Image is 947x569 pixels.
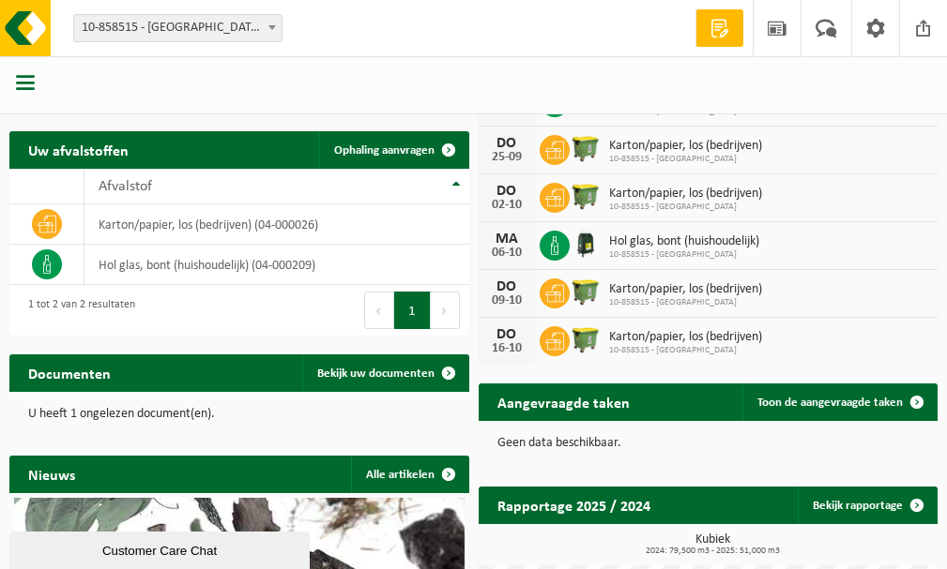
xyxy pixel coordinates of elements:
[9,456,94,492] h2: Nieuws
[9,528,313,569] iframe: chat widget
[497,437,920,450] p: Geen data beschikbaar.
[609,154,762,165] span: 10-858515 - [GEOGRAPHIC_DATA]
[28,408,451,421] p: U heeft 1 ongelezen document(en).
[394,292,431,329] button: 1
[798,487,936,524] a: Bekijk rapportage
[19,290,135,331] div: 1 tot 2 van 2 resultaten
[609,330,762,345] span: Karton/papier, los (bedrijven)
[351,456,467,493] a: Alle artikelen
[570,228,602,260] img: CR-HR-1C-1000-PES-01
[84,204,468,245] td: karton/papier, los (bedrijven) (04-000026)
[317,367,435,380] span: Bekijk uw documenten
[488,136,526,151] div: DO
[334,144,435,157] span: Ophaling aanvragen
[488,533,939,556] h3: Kubiek
[609,282,762,297] span: Karton/papier, los (bedrijven)
[609,187,762,202] span: Karton/papier, los (bedrijven)
[757,397,903,409] span: Toon de aangevraagde taken
[84,245,468,285] td: hol glas, bont (huishoudelijk) (04-000209)
[488,547,939,556] span: 2024: 79,500 m3 - 2025: 51,000 m3
[570,180,602,212] img: WB-1100-HPE-GN-50
[609,234,759,249] span: Hol glas, bont (huishoudelijk)
[488,327,526,342] div: DO
[570,276,602,307] img: WB-1100-HPE-GN-50
[479,487,669,523] h2: Rapportage 2025 / 2024
[609,297,762,308] span: 10-858515 - [GEOGRAPHIC_DATA]
[742,383,936,421] a: Toon de aangevraagde taken
[488,151,526,164] div: 25-09
[488,294,526,307] div: 09-10
[570,132,602,164] img: WB-1100-HPE-GN-50
[488,247,526,260] div: 06-10
[99,179,152,194] span: Afvalstof
[488,279,526,294] div: DO
[9,354,130,391] h2: Documenten
[570,323,602,355] img: WB-1100-HPE-GN-50
[488,199,526,212] div: 02-10
[74,15,282,41] span: 10-858515 - ZWAANHOF - KOMEN
[488,342,526,355] div: 16-10
[479,383,649,420] h2: Aangevraagde taken
[319,131,467,169] a: Ophaling aanvragen
[609,202,762,213] span: 10-858515 - [GEOGRAPHIC_DATA]
[73,14,283,42] span: 10-858515 - ZWAANHOF - KOMEN
[609,249,759,261] span: 10-858515 - [GEOGRAPHIC_DATA]
[488,232,526,247] div: MA
[488,184,526,199] div: DO
[364,292,394,329] button: Previous
[609,139,762,154] span: Karton/papier, los (bedrijven)
[302,354,467,392] a: Bekijk uw documenten
[609,345,762,356] span: 10-858515 - [GEOGRAPHIC_DATA]
[9,131,147,168] h2: Uw afvalstoffen
[431,292,460,329] button: Next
